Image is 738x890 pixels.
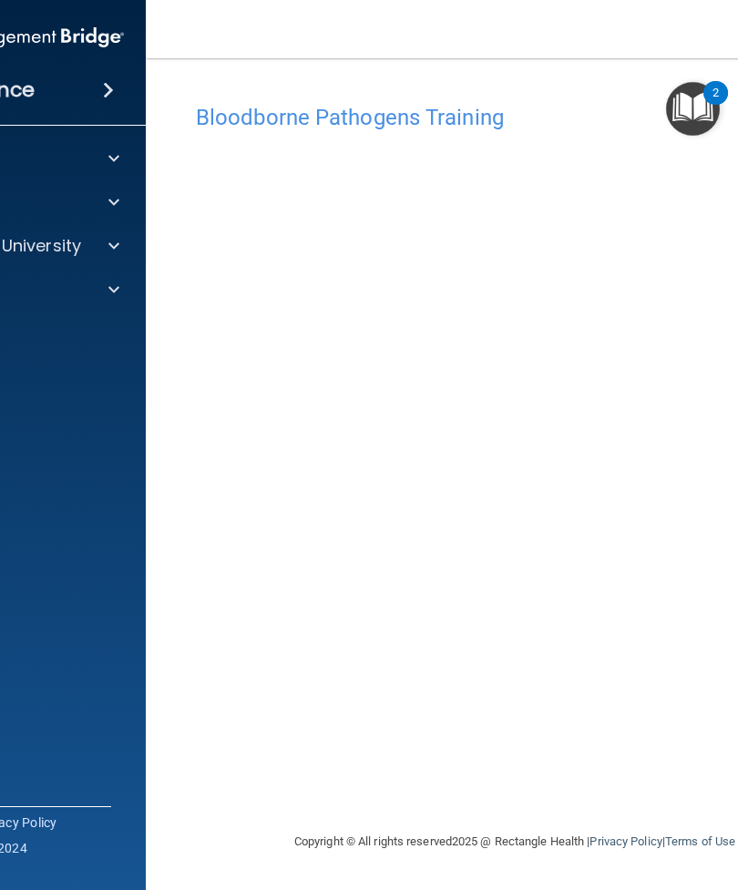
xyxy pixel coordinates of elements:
[589,834,661,848] a: Privacy Policy
[712,93,719,117] div: 2
[666,82,720,136] button: Open Resource Center, 2 new notifications
[665,834,735,848] a: Terms of Use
